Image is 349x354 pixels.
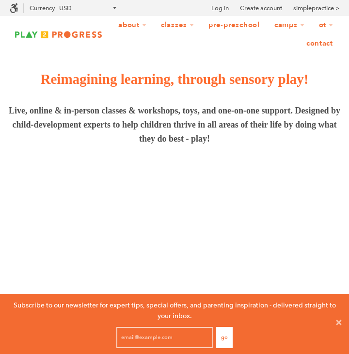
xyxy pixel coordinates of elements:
[155,16,200,34] a: Classes
[202,16,266,34] a: Pre-Preschool
[268,16,311,34] a: Camps
[211,3,229,13] a: Log in
[240,3,282,13] a: Create account
[300,34,339,53] a: Contact
[216,327,233,348] button: Go
[112,16,153,34] a: About
[116,327,213,348] input: email@example.com
[313,16,340,34] a: OT
[12,208,337,235] span: From pregnancy through preschool and beyond, we're a comprehensive resource for parents and famil...
[41,69,309,89] span: Reimagining learning, through sensory play!
[7,104,342,145] span: Live, online & in-person classes & workshops, toys, and one-on-one support. Designed by child-dev...
[13,300,336,321] p: Subscribe to our newsletter for expert tips, special offers, and parenting inspiration - delivere...
[293,3,339,13] a: simplepractice >
[30,4,55,12] label: Currency
[10,29,107,40] img: Play2Progress logo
